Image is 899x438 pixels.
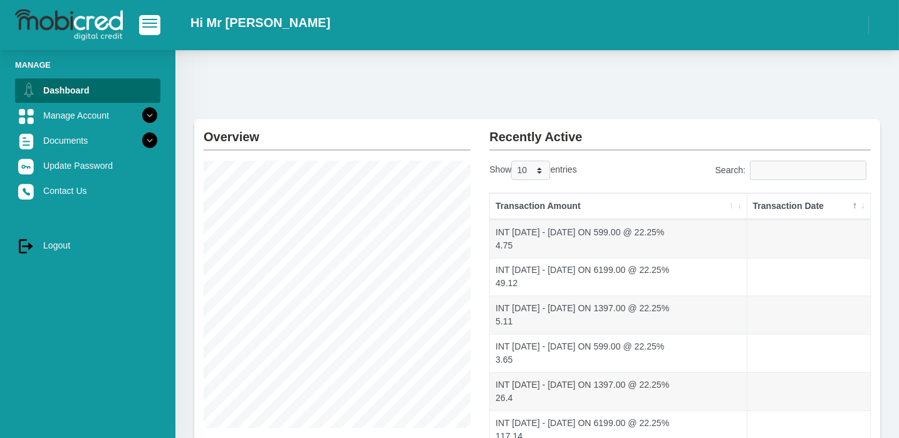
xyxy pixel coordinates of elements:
[204,119,470,144] h2: Overview
[15,104,160,127] a: Manage Account
[15,233,160,257] a: Logout
[490,296,747,334] td: INT [DATE] - [DATE] ON 1397.00 @ 22.25% 5.11
[750,161,866,180] input: Search:
[15,129,160,152] a: Documents
[715,161,871,180] label: Search:
[15,154,160,178] a: Update Password
[490,334,747,372] td: INT [DATE] - [DATE] ON 599.00 @ 22.25% 3.65
[489,161,576,180] label: Show entries
[490,258,747,296] td: INT [DATE] - [DATE] ON 6199.00 @ 22.25% 49.12
[747,193,870,220] th: Transaction Date: activate to sort column descending
[490,220,747,258] td: INT [DATE] - [DATE] ON 599.00 @ 22.25% 4.75
[15,179,160,203] a: Contact Us
[490,372,747,410] td: INT [DATE] - [DATE] ON 1397.00 @ 22.25% 26.4
[490,193,747,220] th: Transaction Amount: activate to sort column ascending
[489,119,871,144] h2: Recently Active
[15,9,123,41] img: logo-mobicred.svg
[190,15,330,30] h2: Hi Mr [PERSON_NAME]
[15,78,160,102] a: Dashboard
[15,59,160,71] li: Manage
[511,161,550,180] select: Showentries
